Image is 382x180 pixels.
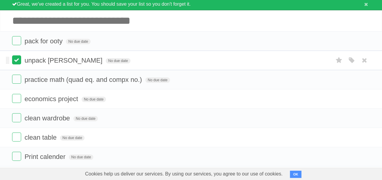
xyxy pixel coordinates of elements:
span: No due date [69,154,93,160]
span: Cookies help us deliver our services. By using our services, you agree to our use of cookies. [79,168,289,180]
label: Done [12,132,21,141]
span: No due date [145,77,170,83]
span: No due date [60,135,85,141]
span: economics project [24,95,79,103]
span: unpack [PERSON_NAME] [24,57,104,64]
span: No due date [106,58,130,64]
label: Done [12,113,21,122]
span: No due date [73,116,98,121]
span: No due date [66,39,90,44]
span: practice math (quad eq. and compx no.) [24,76,143,83]
span: No due date [82,97,106,102]
label: Done [12,94,21,103]
label: Done [12,152,21,161]
label: Done [12,36,21,45]
label: Done [12,55,21,64]
button: OK [290,171,302,178]
span: clean table [24,134,58,141]
label: Done [12,75,21,84]
span: clean wardrobe [24,114,71,122]
label: Star task [333,55,345,65]
span: pack for ooty [24,37,64,45]
span: Print calender [24,153,67,160]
